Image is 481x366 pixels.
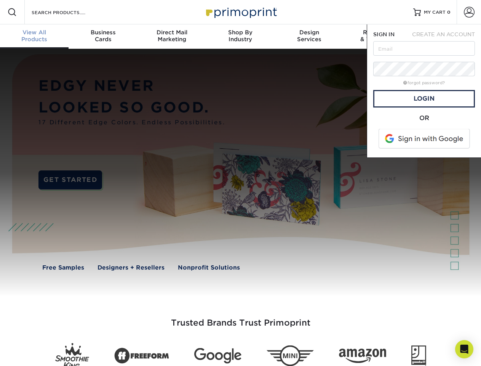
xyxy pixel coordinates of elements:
[373,114,475,123] div: OR
[206,29,275,36] span: Shop By
[18,300,463,337] h3: Trusted Brands Trust Primoprint
[339,349,386,363] img: Amazon
[206,24,275,49] a: Shop ByIndustry
[411,345,426,366] img: Goodwill
[206,29,275,43] div: Industry
[373,41,475,56] input: Email
[69,24,137,49] a: BusinessCards
[344,24,412,49] a: Resources& Templates
[275,29,344,43] div: Services
[344,29,412,36] span: Resources
[455,340,473,358] div: Open Intercom Messenger
[403,80,445,85] a: forgot password?
[275,24,344,49] a: DesignServices
[137,24,206,49] a: Direct MailMarketing
[412,31,475,37] span: CREATE AN ACCOUNT
[373,31,395,37] span: SIGN IN
[373,90,475,108] a: Login
[203,4,279,20] img: Primoprint
[2,343,65,363] iframe: Google Customer Reviews
[137,29,206,43] div: Marketing
[69,29,137,43] div: Cards
[424,9,446,16] span: MY CART
[69,29,137,36] span: Business
[137,29,206,36] span: Direct Mail
[344,29,412,43] div: & Templates
[31,8,105,17] input: SEARCH PRODUCTS.....
[194,348,241,364] img: Google
[275,29,344,36] span: Design
[447,10,451,15] span: 0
